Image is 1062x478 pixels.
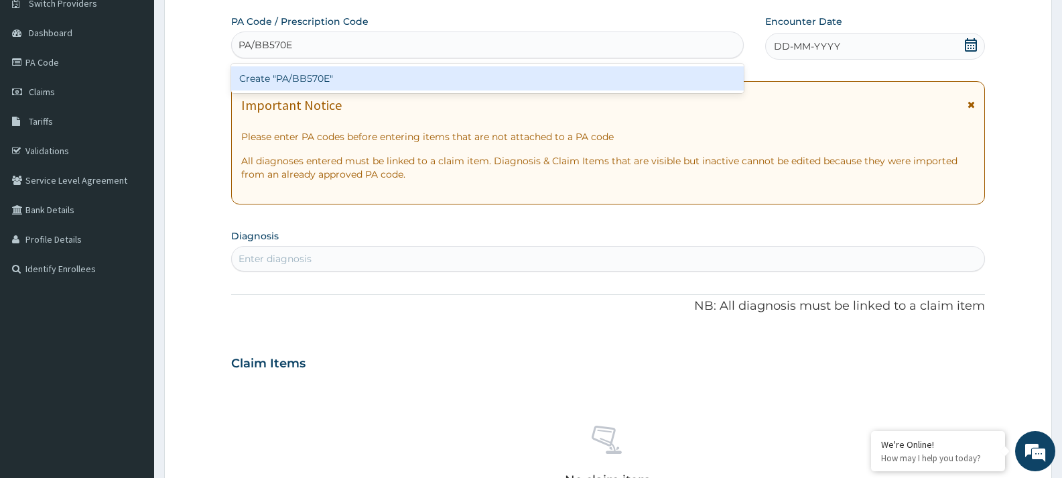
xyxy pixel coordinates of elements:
[231,298,985,315] p: NB: All diagnosis must be linked to a claim item
[241,154,975,181] p: All diagnoses entered must be linked to a claim item. Diagnosis & Claim Items that are visible bu...
[765,15,842,28] label: Encounter Date
[29,27,72,39] span: Dashboard
[881,438,995,451] div: We're Online!
[70,75,225,93] div: Chat with us now
[241,98,342,113] h1: Important Notice
[231,15,369,28] label: PA Code / Prescription Code
[774,40,840,53] span: DD-MM-YYYY
[239,252,312,265] div: Enter diagnosis
[25,67,54,101] img: d_794563401_company_1708531726252_794563401
[7,328,255,375] textarea: Type your message and hit 'Enter'
[78,150,185,285] span: We're online!
[231,66,744,91] div: Create "PA/BB570E"
[881,453,995,464] p: How may I help you today?
[29,115,53,127] span: Tariffs
[231,229,279,243] label: Diagnosis
[29,86,55,98] span: Claims
[231,357,306,371] h3: Claim Items
[241,130,975,143] p: Please enter PA codes before entering items that are not attached to a PA code
[220,7,252,39] div: Minimize live chat window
